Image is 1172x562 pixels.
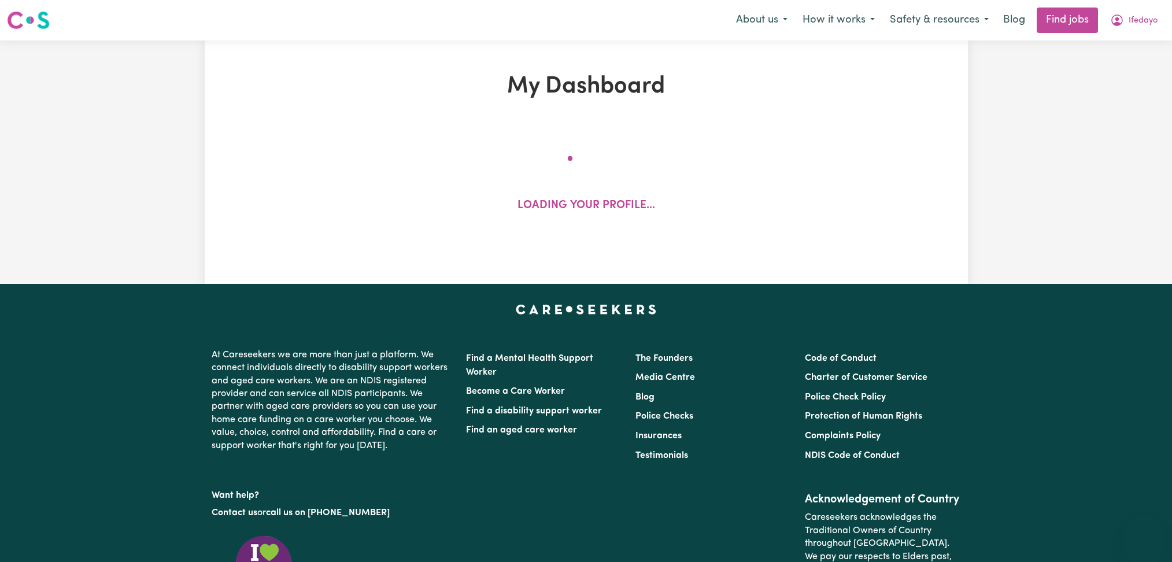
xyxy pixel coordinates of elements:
button: Safety & resources [882,8,996,32]
h2: Acknowledgement of Country [805,493,960,506]
a: Find jobs [1037,8,1098,33]
a: Media Centre [635,373,695,382]
a: Police Checks [635,412,693,421]
a: Become a Care Worker [466,387,565,396]
a: Blog [635,393,655,402]
a: Code of Conduct [805,354,877,363]
a: Find a Mental Health Support Worker [466,354,593,377]
iframe: Button to launch messaging window [1126,516,1163,553]
a: NDIS Code of Conduct [805,451,900,460]
a: The Founders [635,354,693,363]
a: Blog [996,8,1032,33]
a: call us on [PHONE_NUMBER] [266,508,390,517]
p: At Careseekers we are more than just a platform. We connect individuals directly to disability su... [212,344,452,457]
button: About us [729,8,795,32]
a: Protection of Human Rights [805,412,922,421]
button: How it works [795,8,882,32]
a: Police Check Policy [805,393,886,402]
a: Careseekers home page [516,305,656,314]
a: Find an aged care worker [466,426,577,435]
p: Want help? [212,485,452,502]
a: Testimonials [635,451,688,460]
button: My Account [1103,8,1165,32]
a: Careseekers logo [7,7,50,34]
a: Complaints Policy [805,431,881,441]
img: Careseekers logo [7,10,50,31]
a: Charter of Customer Service [805,373,927,382]
a: Find a disability support worker [466,406,602,416]
a: Contact us [212,508,257,517]
a: Insurances [635,431,682,441]
p: or [212,502,452,524]
span: Ifedayo [1129,14,1158,27]
h1: My Dashboard [339,73,834,101]
p: Loading your profile... [517,198,655,215]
